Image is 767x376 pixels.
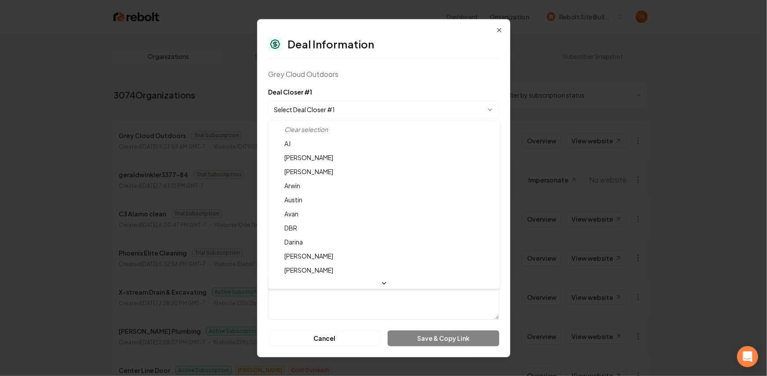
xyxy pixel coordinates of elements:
span: [PERSON_NAME] [284,153,333,161]
span: Clear selection [284,125,328,133]
span: AJ [284,139,291,147]
span: [PERSON_NAME] [284,266,333,274]
span: Arwin [284,182,300,190]
span: Darina [284,238,303,246]
span: [PERSON_NAME] [284,168,333,175]
span: [PERSON_NAME] [284,252,333,260]
span: Austin [284,196,302,204]
span: DBR [284,224,297,232]
span: Avan [284,210,298,218]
